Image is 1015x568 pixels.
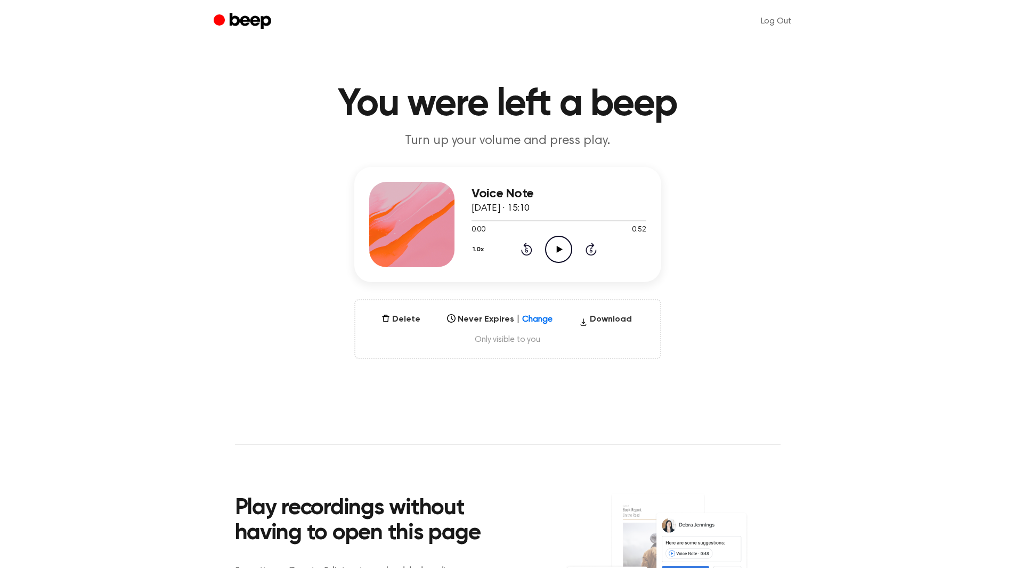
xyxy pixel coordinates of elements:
a: Beep [214,11,274,32]
span: [DATE] · 15:10 [472,204,530,213]
h3: Voice Note [472,187,646,201]
button: Download [575,313,636,330]
a: Log Out [750,9,802,34]
h1: You were left a beep [235,85,781,124]
button: Delete [377,313,425,326]
p: Turn up your volume and press play. [303,132,712,150]
span: Only visible to you [368,334,647,345]
button: 1.0x [472,241,488,259]
h2: Play recordings without having to open this page [235,496,522,547]
span: 0:00 [472,225,485,236]
span: 0:52 [632,225,646,236]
